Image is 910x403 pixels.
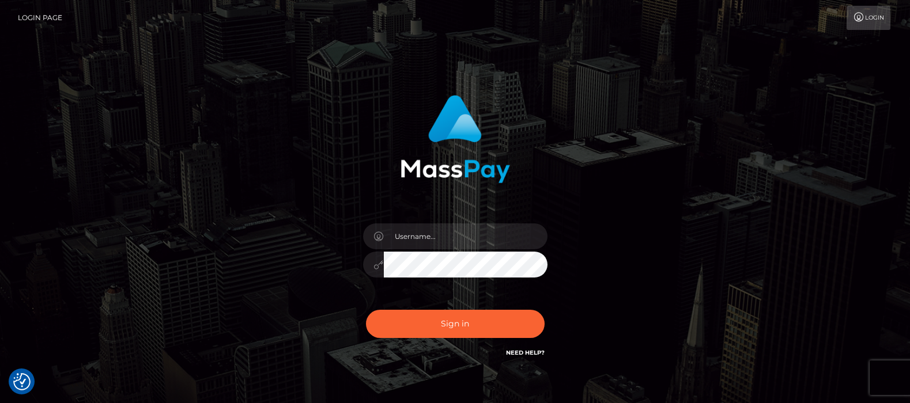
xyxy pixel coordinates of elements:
[384,223,547,249] input: Username...
[847,6,890,30] a: Login
[401,95,510,183] img: MassPay Login
[366,310,545,338] button: Sign in
[13,373,31,390] img: Revisit consent button
[18,6,62,30] a: Login Page
[506,349,545,356] a: Need Help?
[13,373,31,390] button: Consent Preferences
